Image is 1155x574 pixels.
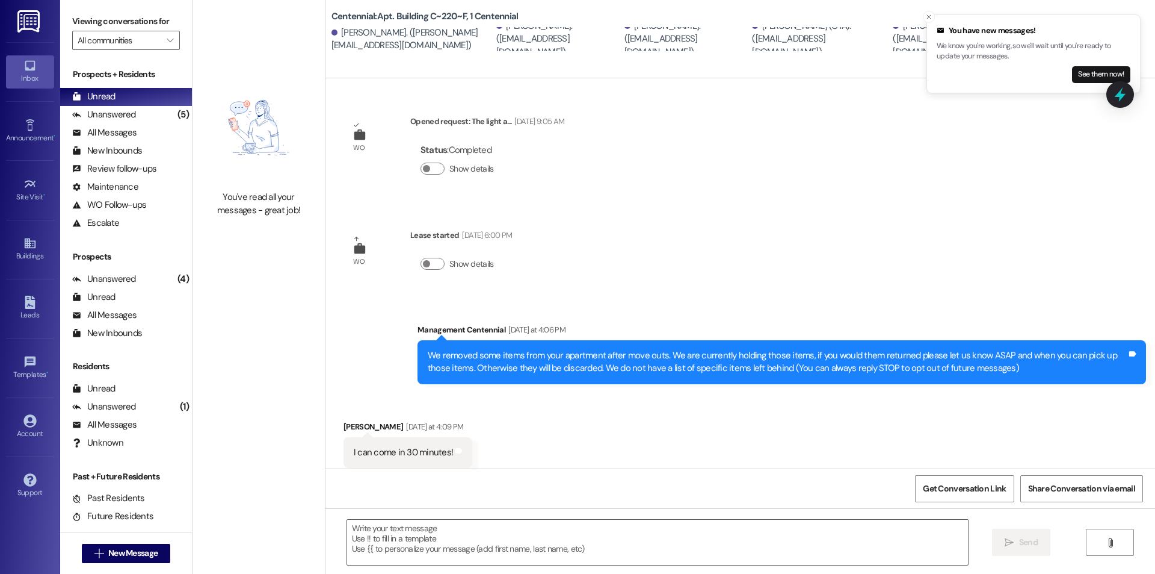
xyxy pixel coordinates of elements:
[72,309,137,322] div: All Messages
[177,398,192,416] div: (1)
[72,510,153,523] div: Future Residents
[108,547,158,560] span: New Message
[354,446,453,459] div: I can come in 30 minutes!
[1072,66,1130,83] button: See them now!
[428,349,1127,375] div: We removed some items from your apartment after move outs. We are currently holding those items, ...
[60,251,192,263] div: Prospects
[72,273,136,285] div: Unanswered
[72,108,136,121] div: Unanswered
[6,233,54,266] a: Buildings
[343,420,472,437] div: [PERSON_NAME]
[72,437,123,449] div: Unknown
[206,191,312,217] div: You've read all your messages - great job!
[72,327,142,340] div: New Inbounds
[449,258,494,270] label: Show details
[417,323,1146,340] div: Management Centennial
[937,25,1130,37] div: You have new messages!
[624,20,750,58] div: [PERSON_NAME]. ([EMAIL_ADDRESS][DOMAIN_NAME])
[78,31,161,50] input: All communities
[331,10,519,23] b: Centennial: Apt. Building C~220~F, 1 Centennial
[1005,538,1014,547] i: 
[206,70,312,186] img: empty-state
[1106,538,1115,547] i: 
[923,11,935,23] button: Close toast
[752,20,890,58] div: [PERSON_NAME] (CTA). ([EMAIL_ADDRESS][DOMAIN_NAME])
[60,68,192,81] div: Prospects + Residents
[82,544,171,563] button: New Message
[17,10,42,33] img: ResiDesk Logo
[1028,482,1135,495] span: Share Conversation via email
[511,115,564,128] div: [DATE] 9:05 AM
[72,163,156,175] div: Review follow-ups
[505,323,565,336] div: [DATE] at 4:06 PM
[6,55,54,88] a: Inbox
[72,12,180,31] label: Viewing conversations for
[54,132,55,140] span: •
[94,549,103,558] i: 
[60,360,192,373] div: Residents
[331,27,493,52] div: [PERSON_NAME]. ([PERSON_NAME][EMAIL_ADDRESS][DOMAIN_NAME])
[420,144,448,156] b: Status
[72,126,137,139] div: All Messages
[167,36,173,45] i: 
[923,482,1006,495] span: Get Conversation Link
[403,420,463,433] div: [DATE] at 4:09 PM
[174,270,192,289] div: (4)
[46,369,48,377] span: •
[420,141,499,160] div: : Completed
[353,255,365,268] div: WO
[353,142,365,154] div: WO
[43,191,45,199] span: •
[72,181,138,193] div: Maintenance
[72,419,137,431] div: All Messages
[449,163,494,175] label: Show details
[6,352,54,384] a: Templates •
[410,229,512,246] div: Lease started
[72,199,146,211] div: WO Follow-ups
[6,411,54,443] a: Account
[496,20,621,58] div: [PERSON_NAME]. ([EMAIL_ADDRESS][DOMAIN_NAME])
[174,105,192,124] div: (5)
[992,529,1050,556] button: Send
[72,401,136,413] div: Unanswered
[6,470,54,502] a: Support
[915,475,1014,502] button: Get Conversation Link
[410,115,564,132] div: Opened request: The light a...
[343,468,472,485] div: Tagged as:
[1020,475,1143,502] button: Share Conversation via email
[72,90,115,103] div: Unread
[937,41,1130,62] p: We know you're working, so we'll wait until you're ready to update your messages.
[1019,536,1038,549] span: Send
[60,470,192,483] div: Past + Future Residents
[72,382,115,395] div: Unread
[72,217,119,229] div: Escalate
[6,292,54,325] a: Leads
[72,145,142,157] div: New Inbounds
[72,492,145,505] div: Past Residents
[459,229,512,242] div: [DATE] 6:00 PM
[6,174,54,207] a: Site Visit •
[893,20,1018,58] div: [PERSON_NAME]. ([EMAIL_ADDRESS][DOMAIN_NAME])
[72,291,115,304] div: Unread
